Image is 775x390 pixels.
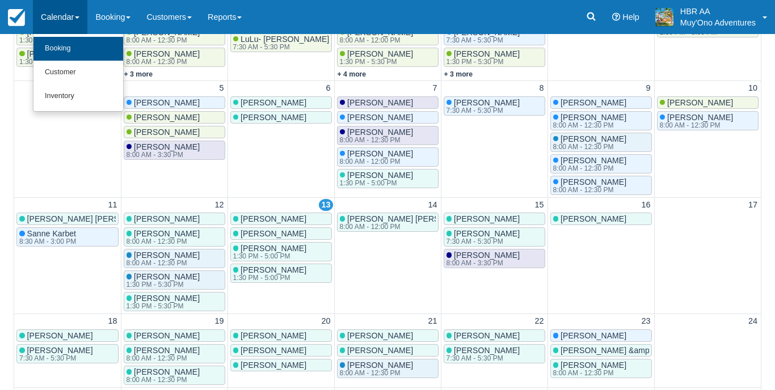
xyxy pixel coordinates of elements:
span: [PERSON_NAME] [454,251,520,260]
a: [PERSON_NAME]1:30 PM - 5:30 PM [337,48,439,67]
span: [PERSON_NAME] [134,142,200,151]
a: [PERSON_NAME]8:00 AM - 12:30 PM [124,366,225,385]
a: Customer [33,61,123,84]
span: [PERSON_NAME] [561,134,626,143]
a: 9 [643,82,652,95]
span: [PERSON_NAME] [347,149,413,158]
a: [PERSON_NAME] [230,96,332,109]
a: [PERSON_NAME] &amp; [PERSON_NAME]1:30 PM - 5:00 PM [16,26,119,45]
a: [PERSON_NAME] &amp; [PERSON_NAME] [550,344,652,357]
a: [PERSON_NAME]8:00 AM - 12:30 PM [337,126,439,145]
a: [PERSON_NAME] [657,96,759,109]
div: 8:00 AM - 12:00 PM [340,37,411,44]
span: [PERSON_NAME] [134,346,200,355]
a: [PERSON_NAME] [337,111,439,124]
span: [PERSON_NAME] [667,98,733,107]
a: 6 [323,82,332,95]
a: 23 [639,315,652,328]
div: 8:00 AM - 12:30 PM [127,260,198,266]
div: 8:00 AM - 12:00 PM [340,158,411,165]
a: [PERSON_NAME]8:00 AM - 12:30 PM [550,154,652,173]
a: 7 [430,82,439,95]
img: A20 [655,8,673,26]
div: 8:00 AM - 12:30 PM [127,58,198,65]
a: [PERSON_NAME] [550,96,652,109]
span: [PERSON_NAME] [454,229,520,238]
a: 17 [746,199,760,211]
div: 8:00 AM - 3:30 PM [447,260,518,266]
a: [PERSON_NAME] [PERSON_NAME] [16,213,119,225]
div: 8:00 AM - 12:30 PM [127,376,198,383]
img: checkfront-main-nav-mini-logo.png [8,9,25,26]
span: [PERSON_NAME] [241,265,306,274]
a: 5 [217,82,226,95]
span: [PERSON_NAME] [561,331,626,340]
div: 1:30 PM - 5:00 PM [19,58,91,65]
a: [PERSON_NAME] [124,329,225,342]
span: Help [622,12,639,22]
a: [PERSON_NAME]1:30 PM - 5:30 PM [124,270,225,290]
span: [PERSON_NAME] [454,98,520,107]
div: 8:00 AM - 12:30 PM [553,186,625,193]
span: [PERSON_NAME] [PERSON_NAME] [27,214,161,223]
span: [PERSON_NAME] [134,331,200,340]
a: 21 [426,315,439,328]
span: [PERSON_NAME] [241,361,306,370]
a: [PERSON_NAME]1:30 PM - 5:00 PM [16,48,119,67]
a: [PERSON_NAME]1:30 PM - 5:00 PM [230,242,332,261]
span: [PERSON_NAME] [134,49,200,58]
div: 8:00 AM - 12:00 PM [340,223,479,230]
a: [PERSON_NAME] [16,329,119,342]
a: 18 [106,315,119,328]
div: 1:30 PM - 5:30 PM [447,58,518,65]
div: 1:30 PM - 5:00 PM [233,253,305,260]
span: [PERSON_NAME] [561,113,626,122]
a: [PERSON_NAME]8:00 AM - 12:00 PM [337,26,439,45]
div: 8:00 AM - 12:30 PM [553,165,625,172]
a: [PERSON_NAME] [550,329,652,342]
a: [PERSON_NAME]8:00 AM - 12:30 PM [337,359,439,378]
span: [PERSON_NAME] [241,229,306,238]
a: [PERSON_NAME]8:00 AM - 12:30 PM [124,344,225,363]
a: [PERSON_NAME]7:30 AM - 5:30 PM [444,26,545,45]
span: [PERSON_NAME] &amp; [PERSON_NAME] [561,346,720,355]
a: 12 [212,199,226,211]
a: Inventory [33,84,123,108]
span: [PERSON_NAME] [347,331,413,340]
a: [PERSON_NAME]8:00 AM - 12:30 PM [124,26,225,45]
a: [PERSON_NAME]8:00 AM - 3:30 PM [124,141,225,160]
a: [PERSON_NAME] [124,111,225,124]
span: [PERSON_NAME] [134,98,200,107]
a: [PERSON_NAME] [230,329,332,342]
a: 10 [746,82,760,95]
a: [PERSON_NAME]8:00 AM - 12:00 PM [337,147,439,167]
div: 1:30 PM - 5:30 PM [127,281,198,288]
span: LuLu- [PERSON_NAME] [241,35,329,44]
a: 8 [537,82,546,95]
span: [PERSON_NAME] [561,98,626,107]
div: 7:30 AM - 5:30 PM [19,355,91,362]
a: [PERSON_NAME] [230,227,332,240]
a: 19 [212,315,226,328]
span: [PERSON_NAME] [134,214,200,223]
span: [PERSON_NAME] [347,113,413,122]
div: 7:30 AM - 5:30 PM [447,107,518,114]
div: 8:00 AM - 12:30 PM [340,370,411,376]
span: [PERSON_NAME] [134,367,200,376]
div: 7:30 AM - 5:30 PM [447,37,518,44]
span: [PERSON_NAME] [134,251,200,260]
a: [PERSON_NAME] [444,329,545,342]
a: [PERSON_NAME] [337,344,439,357]
span: [PERSON_NAME] [667,113,733,122]
div: 8:00 AM - 12:30 PM [553,143,625,150]
a: + 4 more [338,70,367,78]
a: Booking [33,37,123,61]
a: [PERSON_NAME] [124,126,225,138]
span: [PERSON_NAME] [347,361,413,370]
div: 7:30 AM - 5:30 PM [447,355,518,362]
div: 8:00 AM - 12:30 PM [127,37,198,44]
a: 24 [746,315,760,328]
a: [PERSON_NAME] [230,111,332,124]
a: [PERSON_NAME] [230,359,332,371]
span: [PERSON_NAME] [454,214,520,223]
